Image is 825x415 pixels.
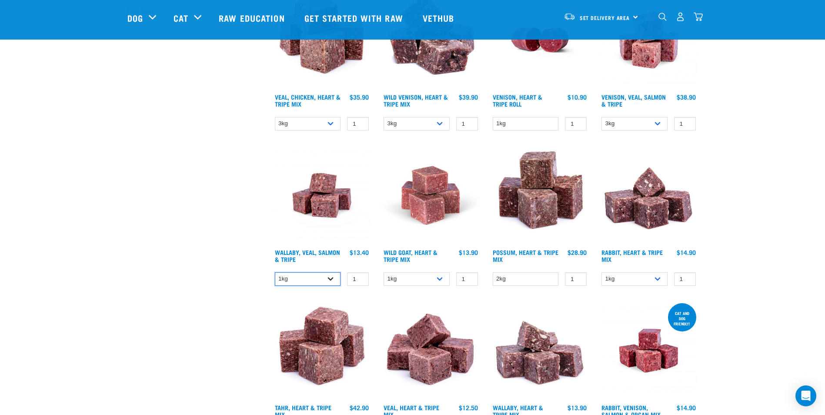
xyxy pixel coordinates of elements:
[564,13,575,20] img: van-moving.png
[795,385,816,406] div: Open Intercom Messenger
[381,301,480,400] img: Cubes
[599,146,698,245] img: 1175 Rabbit Heart Tripe Mix 01
[275,95,341,105] a: Veal, Chicken, Heart & Tripe Mix
[347,117,369,131] input: 1
[459,249,478,256] div: $13.90
[296,0,414,35] a: Get started with Raw
[127,11,143,24] a: Dog
[456,117,478,131] input: 1
[601,95,666,105] a: Venison, Veal, Salmon & Tripe
[456,272,478,286] input: 1
[568,249,587,256] div: $28.90
[668,307,696,330] div: Cat and dog friendly!
[677,249,696,256] div: $14.90
[210,0,295,35] a: Raw Education
[674,272,696,286] input: 1
[601,251,663,261] a: Rabbit, Heart & Tripe Mix
[565,272,587,286] input: 1
[491,146,589,245] img: 1067 Possum Heart Tripe Mix 01
[491,301,589,400] img: 1174 Wallaby Heart Tripe Mix 01
[273,301,371,400] img: Tahr Heart Tripe Mix 01
[414,0,465,35] a: Vethub
[580,16,630,19] span: Set Delivery Area
[350,94,369,100] div: $35.90
[381,146,480,245] img: Goat Heart Tripe 8451
[677,404,696,411] div: $14.90
[174,11,188,24] a: Cat
[565,117,587,131] input: 1
[350,249,369,256] div: $13.40
[459,94,478,100] div: $39.90
[493,251,558,261] a: Possum, Heart & Tripe Mix
[273,146,371,245] img: Wallaby Veal Salmon Tripe 1642
[658,13,667,21] img: home-icon-1@2x.png
[677,94,696,100] div: $38.90
[384,251,438,261] a: Wild Goat, Heart & Tripe Mix
[674,117,696,131] input: 1
[599,301,698,400] img: Rabbit Venison Salmon Organ 1688
[384,95,448,105] a: Wild Venison, Heart & Tripe Mix
[568,404,587,411] div: $13.90
[493,95,542,105] a: Venison, Heart & Tripe Roll
[275,251,340,261] a: Wallaby, Veal, Salmon & Tripe
[676,12,685,21] img: user.png
[694,12,703,21] img: home-icon@2x.png
[347,272,369,286] input: 1
[350,404,369,411] div: $42.90
[568,94,587,100] div: $10.90
[459,404,478,411] div: $12.50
